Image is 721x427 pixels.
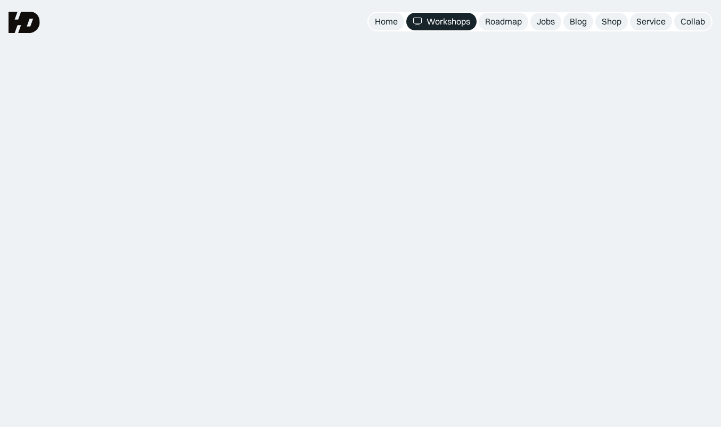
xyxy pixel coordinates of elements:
[479,13,528,30] a: Roadmap
[602,16,621,27] div: Shop
[427,16,470,27] div: Workshops
[368,13,404,30] a: Home
[406,13,477,30] a: Workshops
[636,16,666,27] div: Service
[595,13,628,30] a: Shop
[375,16,398,27] div: Home
[563,13,593,30] a: Blog
[537,16,555,27] div: Jobs
[674,13,711,30] a: Collab
[630,13,672,30] a: Service
[681,16,705,27] div: Collab
[485,16,522,27] div: Roadmap
[570,16,587,27] div: Blog
[530,13,561,30] a: Jobs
